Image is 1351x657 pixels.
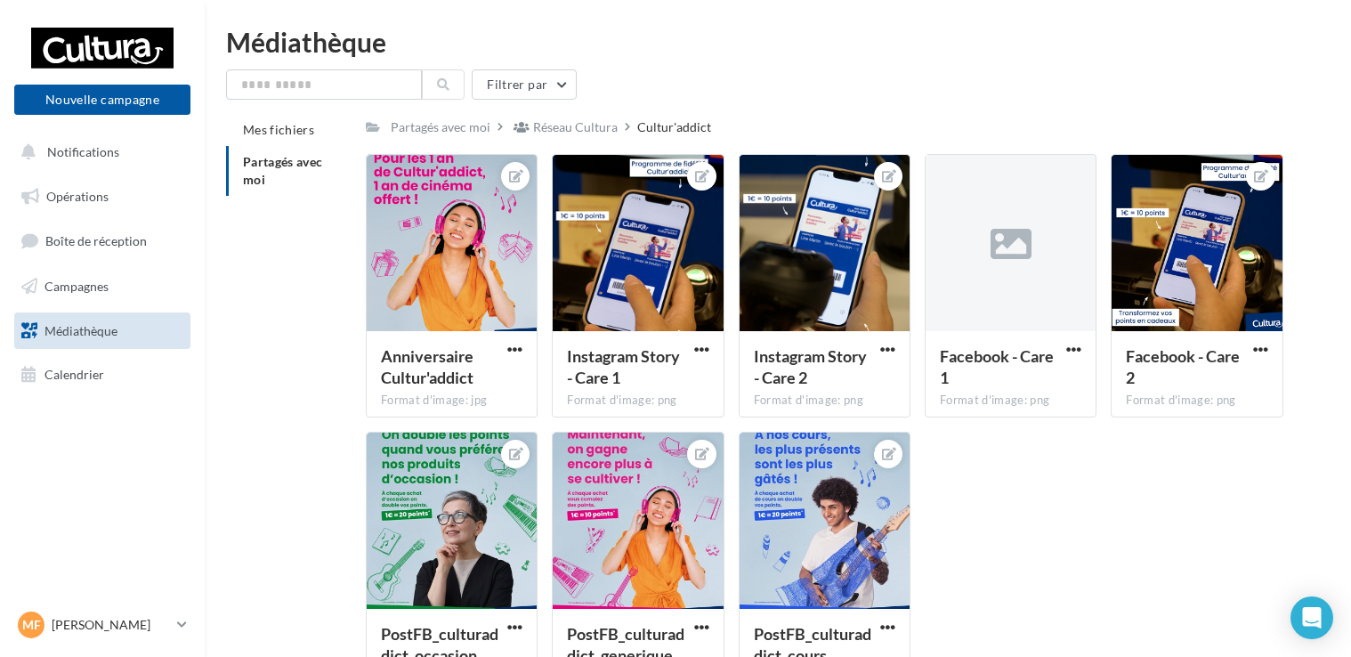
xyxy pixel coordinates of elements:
a: Campagnes [11,268,194,305]
a: MF [PERSON_NAME] [14,608,190,642]
span: Mes fichiers [243,122,314,137]
span: Anniversaire Cultur'addict [381,346,473,387]
span: Médiathèque [44,322,117,337]
p: [PERSON_NAME] [52,616,170,634]
span: MF [22,616,41,634]
span: Calendrier [44,367,104,382]
div: Partagés avec moi [391,118,490,136]
div: Open Intercom Messenger [1290,596,1333,639]
span: Boîte de réception [45,233,147,248]
div: Cultur'addict [637,118,711,136]
span: Facebook - Care 2 [1126,346,1240,387]
div: Format d'image: png [940,393,1081,409]
div: Format d'image: png [1126,393,1267,409]
span: Partagés avec moi [243,154,323,187]
button: Nouvelle campagne [14,85,190,115]
span: Opérations [46,189,109,204]
div: Format d'image: jpg [381,393,522,409]
a: Médiathèque [11,312,194,350]
a: Opérations [11,178,194,215]
span: Facebook - Care 1 [940,346,1054,387]
a: Calendrier [11,356,194,393]
a: Boîte de réception [11,222,194,260]
button: Filtrer par [472,69,577,100]
span: Instagram Story - Care 1 [567,346,680,387]
div: Format d'image: png [754,393,895,409]
span: Notifications [47,144,119,159]
button: Notifications [11,134,187,171]
div: Format d'image: png [567,393,708,409]
div: Médiathèque [226,28,1330,55]
span: Campagnes [44,279,109,294]
span: Instagram Story - Care 2 [754,346,867,387]
div: Réseau Cultura [533,118,618,136]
